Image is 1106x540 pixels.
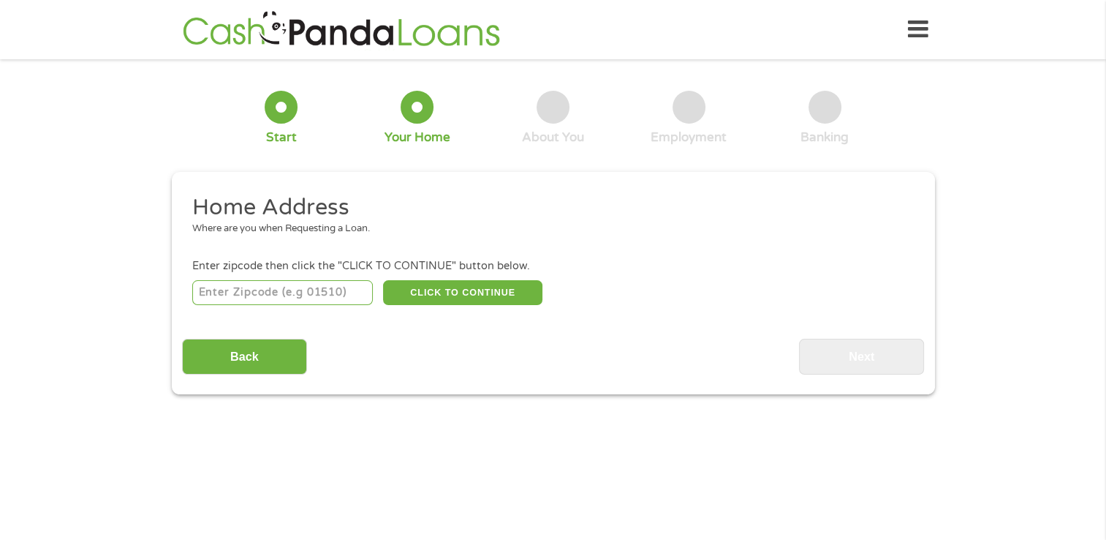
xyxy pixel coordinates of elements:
[192,280,373,305] input: Enter Zipcode (e.g 01510)
[192,258,913,274] div: Enter zipcode then click the "CLICK TO CONTINUE" button below.
[182,339,307,375] input: Back
[192,222,903,236] div: Where are you when Requesting a Loan.
[178,9,504,50] img: GetLoanNow Logo
[651,130,727,146] div: Employment
[800,130,849,146] div: Banking
[522,130,584,146] div: About You
[266,130,297,146] div: Start
[383,280,542,305] button: CLICK TO CONTINUE
[799,339,924,375] input: Next
[385,130,450,146] div: Your Home
[192,193,903,222] h2: Home Address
